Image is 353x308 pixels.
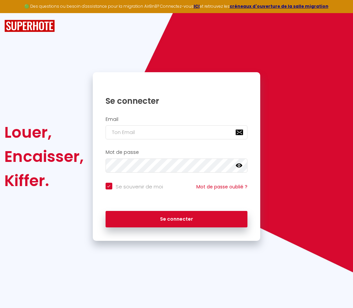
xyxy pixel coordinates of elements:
div: Encaisser, [4,144,84,169]
h2: Mot de passe [106,149,248,155]
a: Mot de passe oublié ? [196,183,247,190]
h1: Se connecter [106,96,248,106]
a: créneaux d'ouverture de la salle migration [230,3,328,9]
input: Ton Email [106,125,248,139]
img: SuperHote logo [4,20,55,32]
div: Louer, [4,120,84,144]
a: ICI [194,3,200,9]
h2: Email [106,117,248,122]
div: Kiffer. [4,169,84,193]
button: Se connecter [106,211,248,228]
